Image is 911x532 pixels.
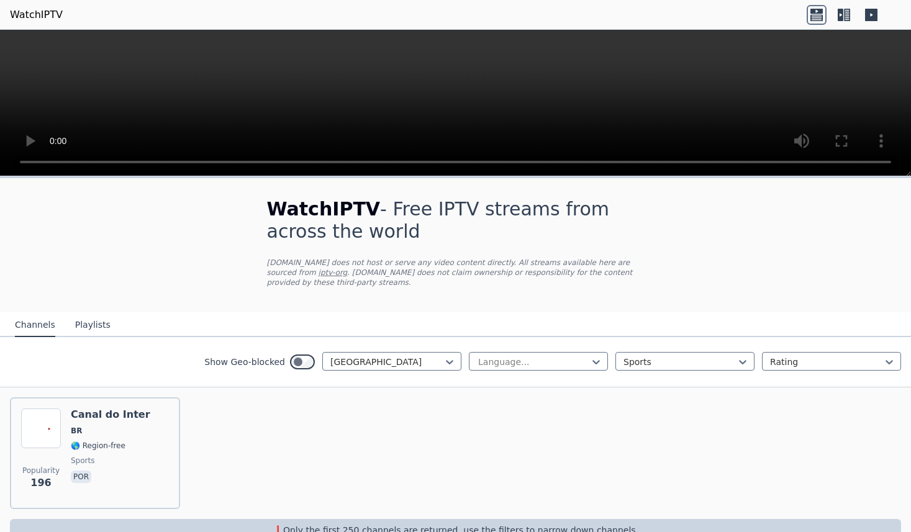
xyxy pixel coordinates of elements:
[71,456,94,466] span: sports
[71,471,91,483] p: por
[75,313,111,337] button: Playlists
[319,268,348,277] a: iptv-org
[267,198,645,243] h1: - Free IPTV streams from across the world
[71,441,125,451] span: 🌎 Region-free
[267,198,381,220] span: WatchIPTV
[71,426,82,436] span: BR
[30,476,51,490] span: 196
[71,408,150,421] h6: Canal do Inter
[21,408,61,448] img: Canal do Inter
[22,466,60,476] span: Popularity
[204,356,285,368] label: Show Geo-blocked
[15,313,55,337] button: Channels
[10,7,63,22] a: WatchIPTV
[267,258,645,287] p: [DOMAIN_NAME] does not host or serve any video content directly. All streams available here are s...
